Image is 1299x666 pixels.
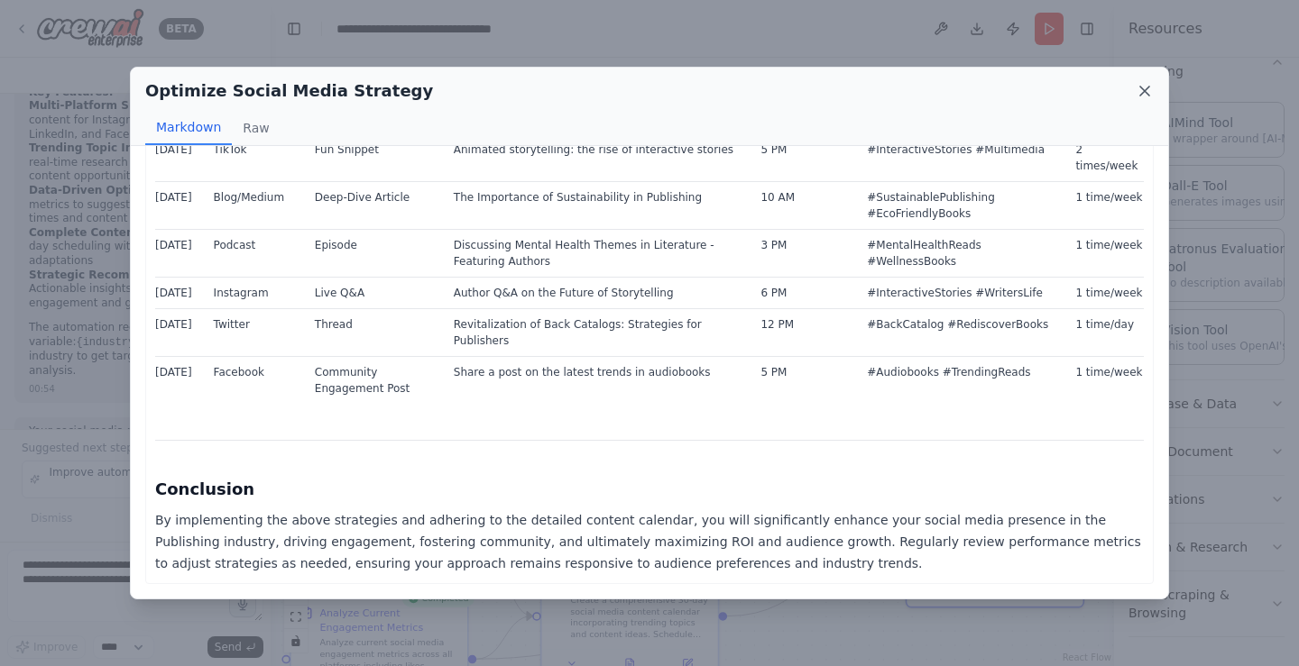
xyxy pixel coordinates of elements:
td: Twitter [203,308,304,356]
td: 1 time/week [1064,356,1144,404]
td: TikTok [203,133,304,181]
td: Revitalization of Back Catalogs: Strategies for Publishers [443,308,751,356]
td: 1 time/week [1064,181,1144,229]
td: Facebook [203,356,304,404]
td: The Importance of Sustainability in Publishing [443,181,751,229]
td: 3 PM [750,229,856,277]
td: Fun Snippet [304,133,443,181]
h3: Conclusion [155,477,1144,502]
td: 5 PM [750,356,856,404]
td: [DATE] [155,308,203,356]
td: Author Q&A on the Future of Storytelling [443,277,751,308]
td: #MentalHealthReads #WellnessBooks [856,229,1064,277]
td: 2 times/week [1064,133,1144,181]
p: By implementing the above strategies and adhering to the detailed content calendar, you will sign... [155,509,1144,574]
button: Raw [232,111,280,145]
td: Blog/Medium [203,181,304,229]
td: Share a post on the latest trends in audiobooks [443,356,751,404]
td: [DATE] [155,277,203,308]
td: 1 time/week [1064,229,1144,277]
td: Instagram [203,277,304,308]
button: Markdown [145,111,232,145]
td: Animated storytelling: the rise of interactive stories [443,133,751,181]
td: 5 PM [750,133,856,181]
td: #InteractiveStories #Multimedia [856,133,1064,181]
td: Discussing Mental Health Themes in Literature - Featuring Authors [443,229,751,277]
td: #InteractiveStories #WritersLife [856,277,1064,308]
h2: Optimize Social Media Strategy [145,78,433,104]
td: [DATE] [155,181,203,229]
td: #BackCatalog #RediscoverBooks [856,308,1064,356]
td: [DATE] [155,133,203,181]
td: 6 PM [750,277,856,308]
td: 10 AM [750,181,856,229]
td: Live Q&A [304,277,443,308]
td: 1 time/day [1064,308,1144,356]
td: Thread [304,308,443,356]
td: 1 time/week [1064,277,1144,308]
td: #Audiobooks #TrendingReads [856,356,1064,404]
td: Deep-Dive Article [304,181,443,229]
td: Episode [304,229,443,277]
td: #SustainablePublishing #EcoFriendlyBooks [856,181,1064,229]
td: Community Engagement Post [304,356,443,404]
td: 12 PM [750,308,856,356]
td: [DATE] [155,356,203,404]
td: [DATE] [155,229,203,277]
td: Podcast [203,229,304,277]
